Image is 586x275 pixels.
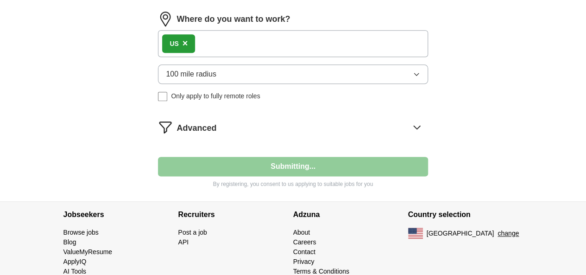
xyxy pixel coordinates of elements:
span: [GEOGRAPHIC_DATA] [427,229,494,238]
button: change [498,229,519,238]
img: filter [158,120,173,134]
span: Advanced [176,122,216,134]
a: Careers [293,238,316,246]
img: location.png [158,12,173,26]
a: Terms & Conditions [293,268,349,275]
a: Contact [293,248,315,256]
a: ValueMyResume [63,248,113,256]
button: Submitting... [158,157,428,176]
div: US [170,39,178,49]
a: AI Tools [63,268,87,275]
button: × [183,37,188,51]
a: ApplyIQ [63,258,87,265]
img: US flag [408,228,423,239]
button: 100 mile radius [158,64,428,84]
h4: Country selection [408,202,523,228]
a: About [293,229,310,236]
input: Only apply to fully remote roles [158,92,167,101]
a: API [178,238,189,246]
a: Post a job [178,229,207,236]
a: Browse jobs [63,229,99,236]
p: By registering, you consent to us applying to suitable jobs for you [158,180,428,188]
a: Privacy [293,258,315,265]
span: Only apply to fully remote roles [171,91,260,101]
span: × [183,38,188,48]
label: Where do you want to work? [176,13,290,26]
a: Blog [63,238,76,246]
span: 100 mile radius [166,69,216,80]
